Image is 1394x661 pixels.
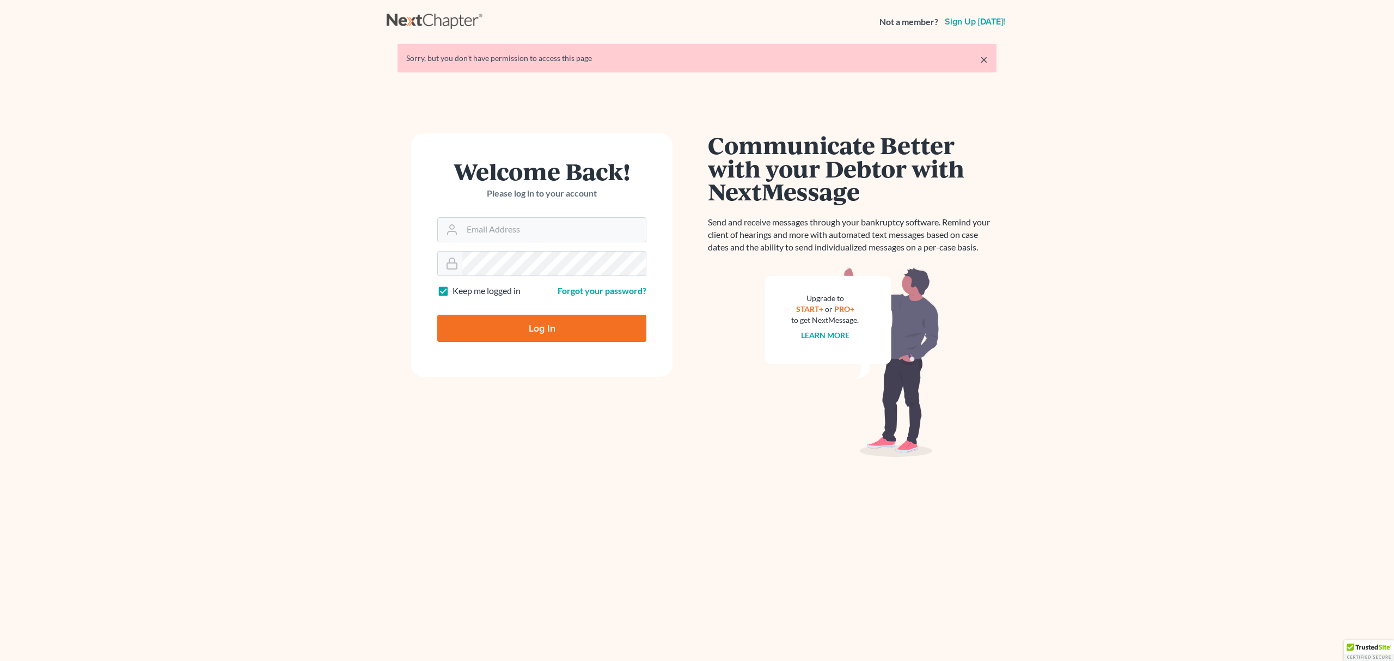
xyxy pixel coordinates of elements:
[791,293,859,304] div: Upgrade to
[943,17,1007,26] a: Sign up [DATE]!
[1344,640,1394,661] div: TrustedSite Certified
[708,216,996,254] p: Send and receive messages through your bankruptcy software. Remind your client of hearings and mo...
[708,133,996,203] h1: Communicate Better with your Debtor with NextMessage
[558,285,646,296] a: Forgot your password?
[406,53,988,64] div: Sorry, but you don't have permission to access this page
[825,304,833,314] span: or
[765,267,939,457] img: nextmessage_bg-59042aed3d76b12b5cd301f8e5b87938c9018125f34e5fa2b7a6b67550977c72.svg
[462,218,646,242] input: Email Address
[834,304,854,314] a: PRO+
[791,315,859,326] div: to get NextMessage.
[980,53,988,66] a: ×
[801,330,849,340] a: Learn more
[796,304,823,314] a: START+
[437,315,646,342] input: Log In
[437,160,646,183] h1: Welcome Back!
[437,187,646,200] p: Please log in to your account
[879,16,938,28] strong: Not a member?
[453,285,521,297] label: Keep me logged in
